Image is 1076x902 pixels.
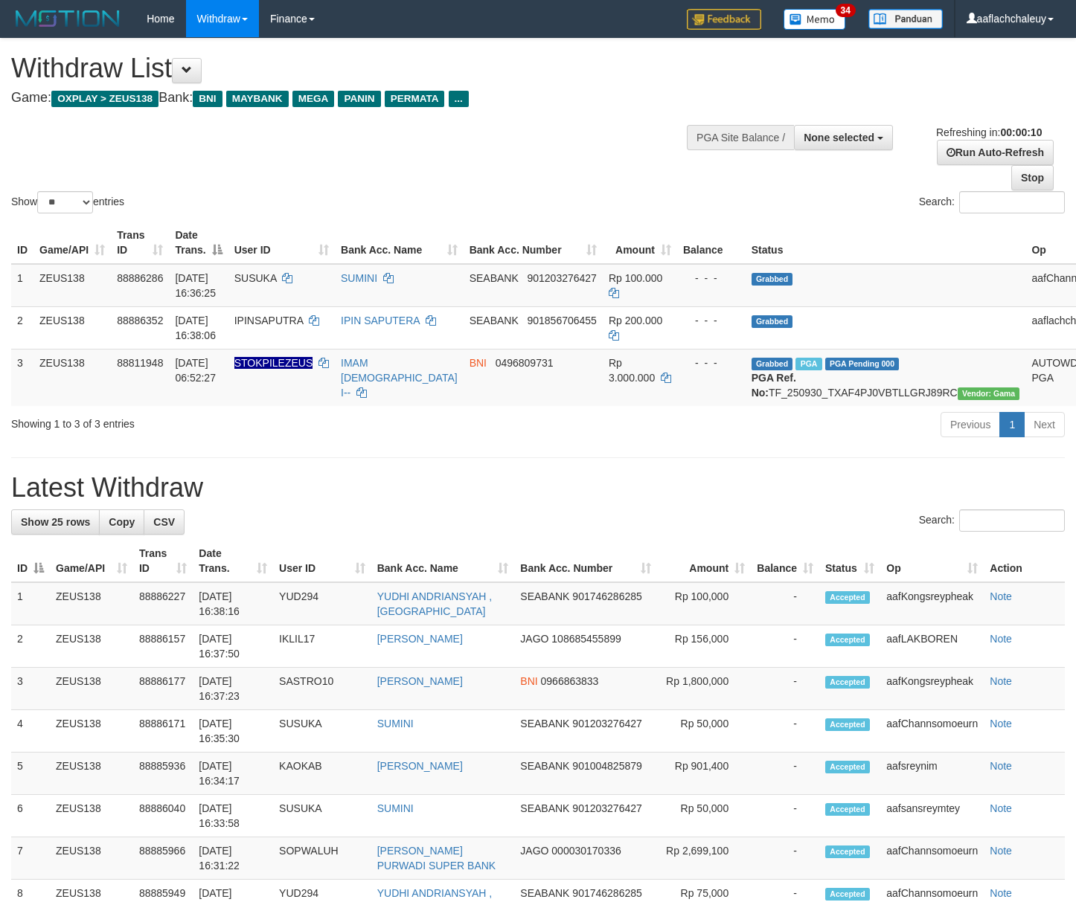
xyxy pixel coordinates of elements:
[746,222,1026,264] th: Status
[551,633,621,645] span: Copy 108685455899 to clipboard
[11,540,50,582] th: ID: activate to sort column descending
[50,753,133,795] td: ZEUS138
[520,760,569,772] span: SEABANK
[377,718,414,729] a: SUMINI
[657,582,751,625] td: Rp 100,000
[541,675,599,687] span: Copy 0966863833 to clipboard
[11,54,702,83] h1: Withdraw List
[117,357,163,369] span: 88811948
[11,7,124,30] img: MOTION_logo.png
[175,272,216,299] span: [DATE] 16:36:25
[990,718,1012,729] a: Note
[677,222,746,264] th: Balance
[37,191,93,213] select: Showentries
[825,634,870,646] span: Accepted
[144,509,185,535] a: CSV
[335,222,464,264] th: Bank Acc. Name: activate to sort column ascending
[657,837,751,880] td: Rp 2,699,100
[11,222,33,264] th: ID
[341,272,377,284] a: SUMINI
[193,837,273,880] td: [DATE] 16:31:22
[193,625,273,668] td: [DATE] 16:37:50
[377,845,496,872] a: [PERSON_NAME] PURWADI SUPER BANK
[175,357,216,384] span: [DATE] 06:52:27
[825,676,870,689] span: Accepted
[496,357,554,369] span: Copy 0496809731 to clipboard
[984,540,1065,582] th: Action
[11,349,33,406] td: 3
[50,710,133,753] td: ZEUS138
[33,349,111,406] td: ZEUS138
[825,888,870,901] span: Accepted
[751,710,819,753] td: -
[11,410,438,431] div: Showing 1 to 3 of 3 entries
[273,795,371,837] td: SUSUKA
[958,387,1020,400] span: Vendor URL: https://trx31.1velocity.biz
[683,355,740,370] div: - - -
[527,272,596,284] span: Copy 901203276427 to clipboard
[825,718,870,731] span: Accepted
[657,625,751,668] td: Rp 156,000
[133,753,193,795] td: 88885936
[234,272,277,284] span: SUSUKA
[880,710,984,753] td: aafChannsomoeurn
[919,509,1065,532] label: Search:
[657,710,751,753] td: Rp 50,000
[609,272,662,284] span: Rp 100.000
[520,675,537,687] span: BNI
[657,668,751,710] td: Rp 1,800,000
[657,540,751,582] th: Amount: activate to sort column ascending
[292,91,335,107] span: MEGA
[687,125,794,150] div: PGA Site Balance /
[33,222,111,264] th: Game/API: activate to sort column ascending
[193,582,273,625] td: [DATE] 16:38:16
[752,273,793,286] span: Grabbed
[371,540,515,582] th: Bank Acc. Name: activate to sort column ascending
[751,753,819,795] td: -
[520,802,569,814] span: SEABANK
[603,222,677,264] th: Amount: activate to sort column ascending
[825,803,870,816] span: Accepted
[825,761,870,773] span: Accepted
[520,887,569,899] span: SEABANK
[959,509,1065,532] input: Search:
[21,516,90,528] span: Show 25 rows
[273,668,371,710] td: SASTRO10
[11,473,1065,503] h1: Latest Withdraw
[784,9,846,30] img: Button%20Memo.svg
[609,357,655,384] span: Rp 3.000.000
[751,795,819,837] td: -
[50,668,133,710] td: ZEUS138
[11,753,50,795] td: 5
[880,795,984,837] td: aafsansreymtey
[990,887,1012,899] a: Note
[193,753,273,795] td: [DATE] 16:34:17
[751,540,819,582] th: Balance: activate to sort column ascending
[11,509,100,535] a: Show 25 rows
[153,516,175,528] span: CSV
[825,591,870,604] span: Accepted
[133,668,193,710] td: 88886177
[133,540,193,582] th: Trans ID: activate to sort column ascending
[819,540,880,582] th: Status: activate to sort column ascending
[341,315,420,326] a: IPIN SAPUTERA
[751,582,819,625] td: -
[572,718,641,729] span: Copy 901203276427 to clipboard
[133,582,193,625] td: 88886227
[836,4,856,17] span: 34
[50,625,133,668] td: ZEUS138
[572,760,641,772] span: Copy 901004825879 to clipboard
[751,837,819,880] td: -
[470,272,519,284] span: SEABANK
[470,315,519,326] span: SEABANK
[527,315,596,326] span: Copy 901856706455 to clipboard
[385,91,445,107] span: PERMATA
[999,412,1025,437] a: 1
[751,625,819,668] td: -
[919,191,1065,213] label: Search:
[193,668,273,710] td: [DATE] 16:37:23
[1011,165,1054,190] a: Stop
[193,795,273,837] td: [DATE] 16:33:58
[11,710,50,753] td: 4
[752,372,796,399] b: PGA Ref. No:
